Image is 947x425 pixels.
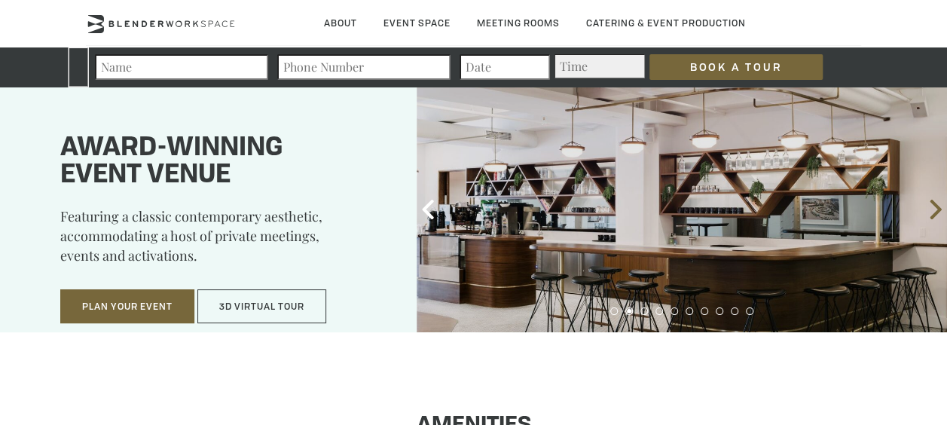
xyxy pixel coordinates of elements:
[649,54,823,80] input: Book a Tour
[60,289,194,324] button: Plan Your Event
[60,135,379,189] h1: Award-winning event venue
[460,54,550,80] input: Date
[95,54,268,80] input: Name
[197,289,326,324] button: 3D Virtual Tour
[60,206,379,276] p: Featuring a classic contemporary aesthetic, accommodating a host of private meetings, events and ...
[277,54,451,80] input: Phone Number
